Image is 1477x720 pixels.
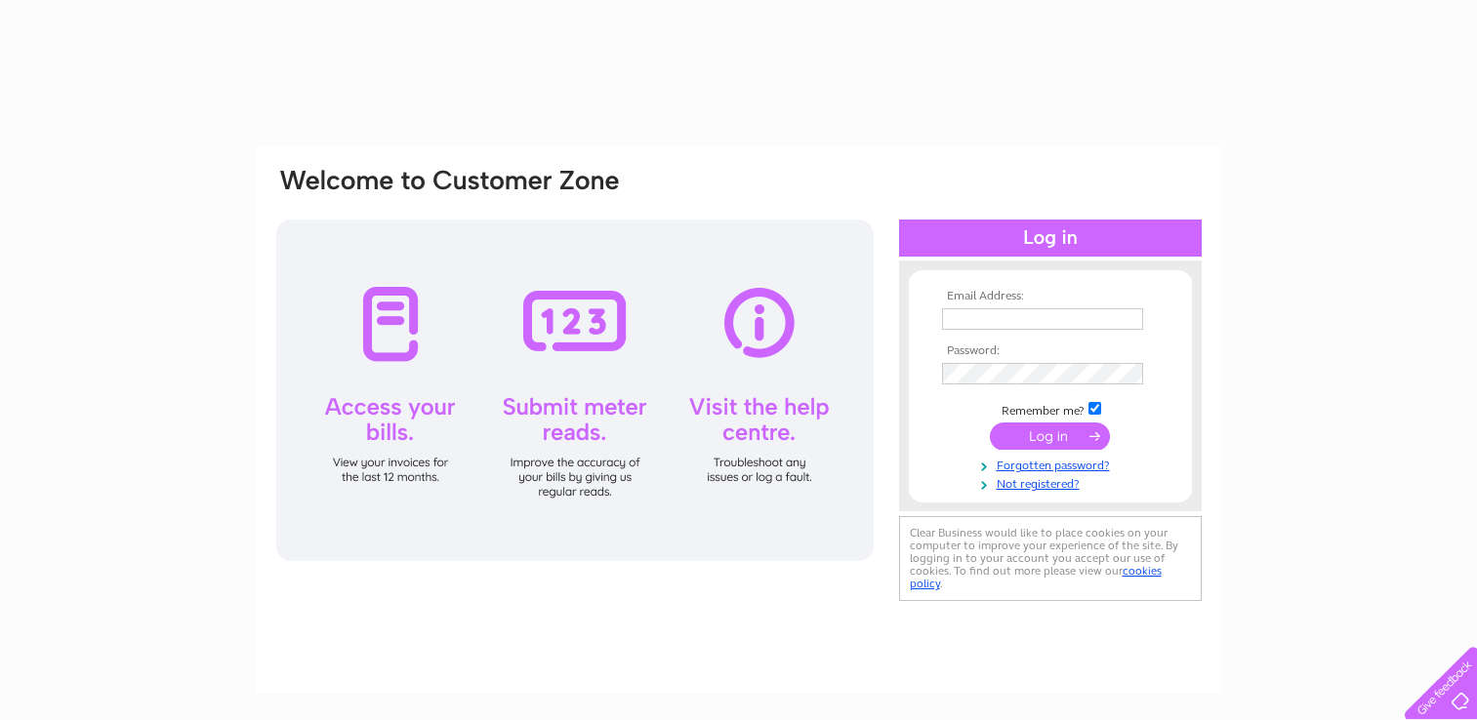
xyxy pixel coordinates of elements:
td: Remember me? [937,399,1164,419]
th: Email Address: [937,290,1164,303]
th: Password: [937,344,1164,358]
input: Submit [990,422,1110,450]
a: cookies policy [910,564,1162,590]
div: Clear Business would like to place cookies on your computer to improve your experience of the sit... [899,516,1202,601]
a: Not registered? [942,473,1164,492]
a: Forgotten password? [942,455,1164,473]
